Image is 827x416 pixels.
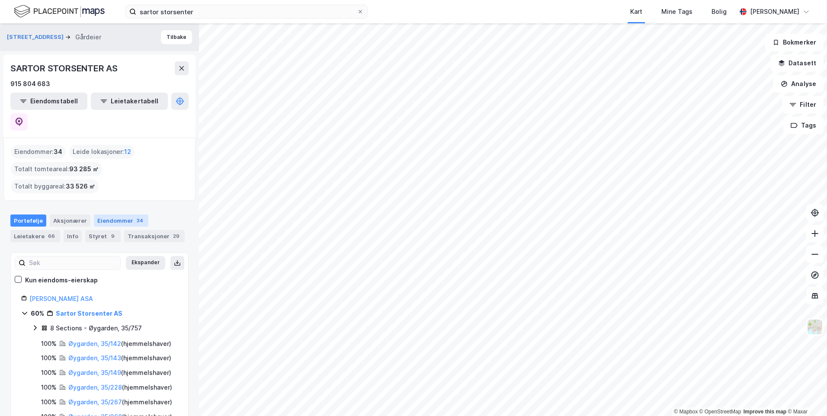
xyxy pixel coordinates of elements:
[50,323,142,333] div: 8 Sections - Øygarden, 35/757
[41,339,57,349] div: 100%
[10,79,50,89] div: 915 804 683
[41,382,57,393] div: 100%
[10,61,119,75] div: SARTOR STORSENTER AS
[744,409,786,415] a: Improve this map
[94,214,148,227] div: Eiendommer
[68,398,122,406] a: Øygarden, 35/267
[31,308,44,319] div: 60%
[69,164,99,174] span: 93 285 ㎡
[50,214,90,227] div: Aksjonærer
[10,214,46,227] div: Portefølje
[10,93,87,110] button: Eiendomstabell
[26,256,120,269] input: Søk
[68,354,121,362] a: Øygarden, 35/143
[68,353,171,363] div: ( hjemmelshaver )
[171,232,181,240] div: 29
[25,275,98,285] div: Kun eiendoms-eierskap
[7,33,65,42] button: [STREET_ADDRESS]
[11,145,66,159] div: Eiendommer :
[75,32,101,42] div: Gårdeier
[807,319,823,335] img: Z
[783,117,824,134] button: Tags
[782,96,824,113] button: Filter
[784,374,827,416] iframe: Chat Widget
[41,368,57,378] div: 100%
[14,4,105,19] img: logo.f888ab2527a4732fd821a326f86c7f29.svg
[41,353,57,363] div: 100%
[10,230,60,242] div: Leietakere
[765,34,824,51] button: Bokmerker
[124,147,131,157] span: 12
[109,232,117,240] div: 9
[136,5,357,18] input: Søk på adresse, matrikkel, gårdeiere, leietakere eller personer
[69,145,135,159] div: Leide lokasjoner :
[68,339,171,349] div: ( hjemmelshaver )
[29,295,93,302] a: [PERSON_NAME] ASA
[46,232,57,240] div: 66
[161,30,192,44] button: Tilbake
[68,340,121,347] a: Øygarden, 35/142
[85,230,121,242] div: Styret
[124,230,185,242] div: Transaksjoner
[11,162,102,176] div: Totalt tomteareal :
[126,256,165,270] button: Ekspander
[68,382,172,393] div: ( hjemmelshaver )
[771,54,824,72] button: Datasett
[64,230,82,242] div: Info
[773,75,824,93] button: Analyse
[674,409,698,415] a: Mapbox
[41,397,57,407] div: 100%
[68,384,122,391] a: Øygarden, 35/228
[699,409,741,415] a: OpenStreetMap
[91,93,168,110] button: Leietakertabell
[56,310,122,317] a: Sartor Storsenter AS
[661,6,692,17] div: Mine Tags
[712,6,727,17] div: Bolig
[68,397,172,407] div: ( hjemmelshaver )
[68,368,171,378] div: ( hjemmelshaver )
[750,6,799,17] div: [PERSON_NAME]
[68,369,121,376] a: Øygarden, 35/149
[54,147,62,157] span: 34
[630,6,642,17] div: Kart
[66,181,95,192] span: 33 526 ㎡
[135,216,145,225] div: 34
[11,179,99,193] div: Totalt byggareal :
